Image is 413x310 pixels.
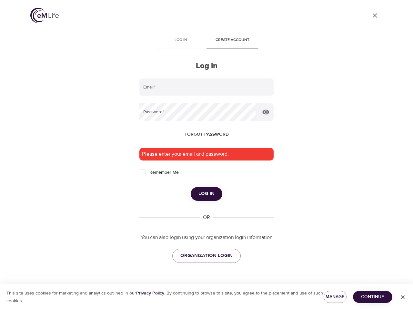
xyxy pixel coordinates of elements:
[136,290,164,296] a: Privacy Policy
[30,8,59,23] img: logo
[367,8,383,23] a: close
[210,37,254,44] span: Create account
[200,214,213,221] div: OR
[185,130,229,139] span: Forgot password
[172,249,241,263] a: ORGANIZATION LOGIN
[191,187,222,201] button: Log in
[139,234,274,241] p: You can also login using your organization login information
[182,129,231,140] button: Forgot password
[159,37,203,44] span: Log in
[180,252,233,260] span: ORGANIZATION LOGIN
[139,61,274,71] h2: Log in
[358,293,387,301] span: Continue
[353,291,392,303] button: Continue
[139,33,274,48] div: disabled tabs example
[329,293,341,301] span: Manage
[139,148,274,160] div: Please enter your email and password.
[198,190,215,198] span: Log in
[149,169,179,176] span: Remember Me
[324,291,347,303] button: Manage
